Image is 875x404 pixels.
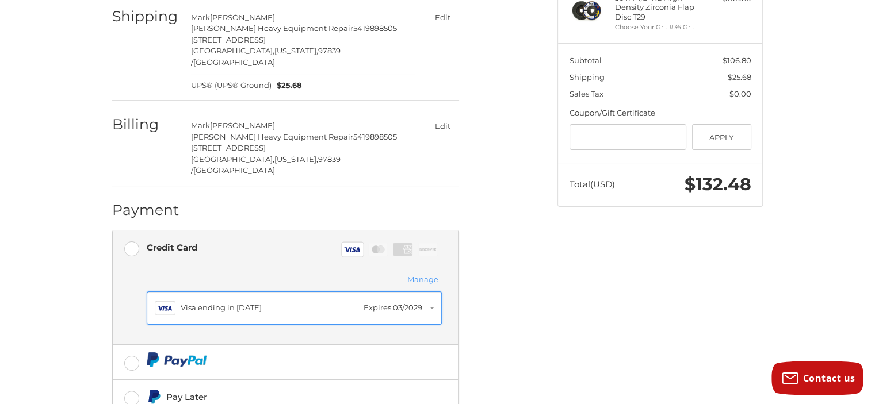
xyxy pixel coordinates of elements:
[191,13,210,22] span: Mark
[426,117,459,134] button: Edit
[191,155,274,164] span: [GEOGRAPHIC_DATA],
[364,302,422,314] div: Expires 03/2029
[692,124,751,150] button: Apply
[191,35,266,44] span: [STREET_ADDRESS]
[181,302,358,314] div: Visa ending in [DATE]
[570,179,615,190] span: Total (USD)
[147,390,161,404] img: Pay Later icon
[210,121,275,130] span: [PERSON_NAME]
[803,372,855,384] span: Contact us
[274,155,318,164] span: [US_STATE],
[570,56,602,65] span: Subtotal
[570,72,605,82] span: Shipping
[112,201,179,219] h2: Payment
[191,46,274,55] span: [GEOGRAPHIC_DATA],
[274,46,318,55] span: [US_STATE],
[147,238,197,257] div: Credit Card
[615,22,703,32] li: Choose Your Grit #36 Grit
[353,132,397,141] span: 5419898505
[272,80,303,91] span: $25.68
[191,132,353,141] span: [PERSON_NAME] Heavy Equipment Repair
[191,143,266,152] span: [STREET_ADDRESS]
[404,274,442,286] button: Manage
[210,13,275,22] span: [PERSON_NAME]
[685,174,751,195] span: $132.48
[193,166,275,175] span: [GEOGRAPHIC_DATA]
[112,116,179,133] h2: Billing
[191,121,210,130] span: Mark
[570,124,687,150] input: Gift Certificate or Coupon Code
[193,57,275,67] span: [GEOGRAPHIC_DATA]
[191,24,353,33] span: [PERSON_NAME] Heavy Equipment Repair
[191,80,272,91] span: UPS® (UPS® Ground)
[728,72,751,82] span: $25.68
[112,7,179,25] h2: Shipping
[426,9,459,26] button: Edit
[147,291,442,325] button: Visa ending in [DATE]Expires 03/2029
[353,24,397,33] span: 5419898505
[570,107,751,119] div: Coupon/Gift Certificate
[771,361,863,395] button: Contact us
[729,89,751,98] span: $0.00
[723,56,751,65] span: $106.80
[147,352,207,367] img: PayPal icon
[191,46,341,67] span: 97839 /
[570,89,603,98] span: Sales Tax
